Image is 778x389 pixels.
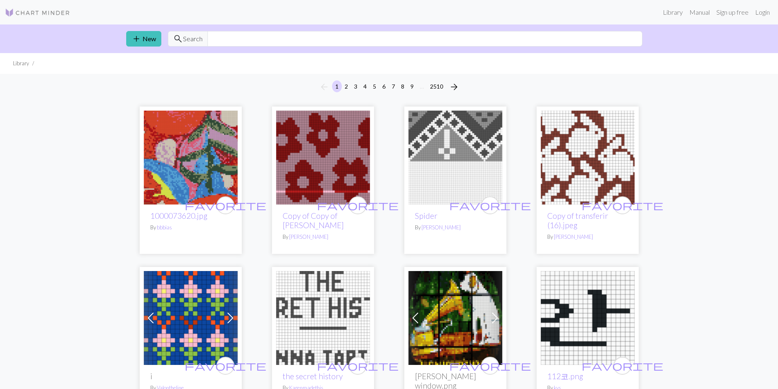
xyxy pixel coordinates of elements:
img: Fav Sweater [408,111,502,205]
i: favourite [582,358,663,374]
button: 2510 [427,80,446,92]
button: 4 [360,80,370,92]
button: 7 [388,80,398,92]
span: favorite [317,199,399,211]
button: favourite [216,357,234,375]
button: 9 [407,80,417,92]
span: add [132,33,141,44]
a: [PERSON_NAME] [421,224,461,231]
button: 6 [379,80,389,92]
a: bbbias [157,224,172,231]
button: favourite [613,196,631,214]
a: 1000073620.jpg [150,211,207,220]
a: Fav Sweater [408,153,502,160]
p: By [283,233,363,241]
a: Copy of transferir (16).jpeg [547,211,608,230]
span: search [173,33,183,44]
span: arrow_forward [449,81,459,93]
img: v flowers [144,271,238,365]
a: Flores [276,153,370,160]
img: transferir (16).jpeg [541,111,635,205]
span: favorite [185,359,266,372]
p: By [415,224,496,231]
a: Copy of Copy of [PERSON_NAME] [283,211,344,230]
span: favorite [185,199,266,211]
a: Library [660,4,686,20]
a: Spider [415,211,437,220]
p: By [547,233,628,241]
a: New [126,31,161,47]
span: favorite [449,359,531,372]
a: transferir (16).jpeg [541,153,635,160]
a: nipper window.png [408,313,502,321]
button: favourite [481,357,499,375]
img: nipper window.png [408,271,502,365]
button: favourite [349,357,367,375]
i: Next [449,82,459,92]
a: 1000073620.jpg [144,153,238,160]
span: Search [183,34,203,44]
button: favourite [349,196,367,214]
a: the secret history [283,371,343,381]
a: Login [752,4,773,20]
img: 1000073620.jpg [144,111,238,205]
button: Next [446,80,462,93]
img: the secret history [276,271,370,365]
button: 8 [398,80,408,92]
a: Manual [686,4,713,20]
a: [PERSON_NAME] [554,233,593,240]
span: favorite [582,199,663,211]
span: favorite [317,359,399,372]
a: IMG_0342.png [541,313,635,321]
button: favourite [481,196,499,214]
button: 2 [341,80,351,92]
button: favourite [216,196,234,214]
span: favorite [449,199,531,211]
a: Sign up free [713,4,752,20]
i: favourite [449,197,531,213]
p: By [150,224,231,231]
i: favourite [582,197,663,213]
a: the secret history [276,313,370,321]
button: 3 [351,80,361,92]
li: Library [13,60,29,67]
h2: i [150,371,231,381]
span: favorite [582,359,663,372]
i: favourite [449,358,531,374]
i: favourite [317,358,399,374]
button: 5 [370,80,379,92]
img: Logo [5,8,70,18]
i: favourite [185,358,266,374]
button: favourite [613,357,631,375]
i: favourite [185,197,266,213]
a: 112코.png [547,371,583,381]
i: favourite [317,197,399,213]
img: IMG_0342.png [541,271,635,365]
a: v flowers [144,313,238,321]
img: Flores [276,111,370,205]
a: [PERSON_NAME] [289,233,328,240]
button: 1 [332,80,342,92]
nav: Page navigation [316,80,462,93]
